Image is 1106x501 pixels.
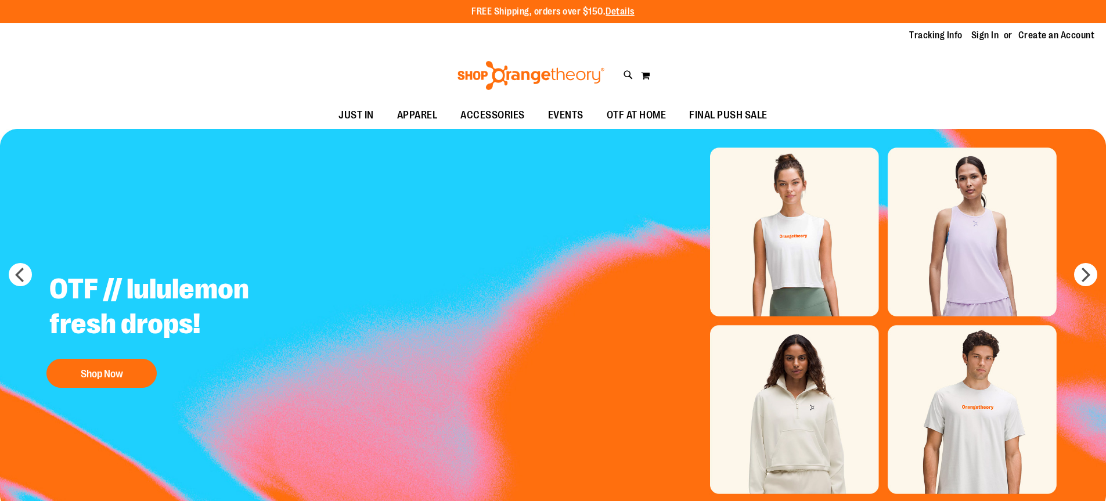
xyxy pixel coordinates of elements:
span: FINAL PUSH SALE [689,102,768,128]
button: Shop Now [46,359,157,388]
a: Tracking Info [909,29,963,42]
span: EVENTS [548,102,583,128]
p: FREE Shipping, orders over $150. [471,5,635,19]
span: OTF AT HOME [607,102,667,128]
span: ACCESSORIES [460,102,525,128]
span: JUST IN [338,102,374,128]
a: OTF // lululemon fresh drops! Shop Now [41,263,329,394]
a: Details [606,6,635,17]
img: Shop Orangetheory [456,61,606,90]
button: next [1074,263,1097,286]
button: prev [9,263,32,286]
span: APPAREL [397,102,438,128]
a: Create an Account [1018,29,1095,42]
h2: OTF // lululemon fresh drops! [41,263,329,353]
a: Sign In [971,29,999,42]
